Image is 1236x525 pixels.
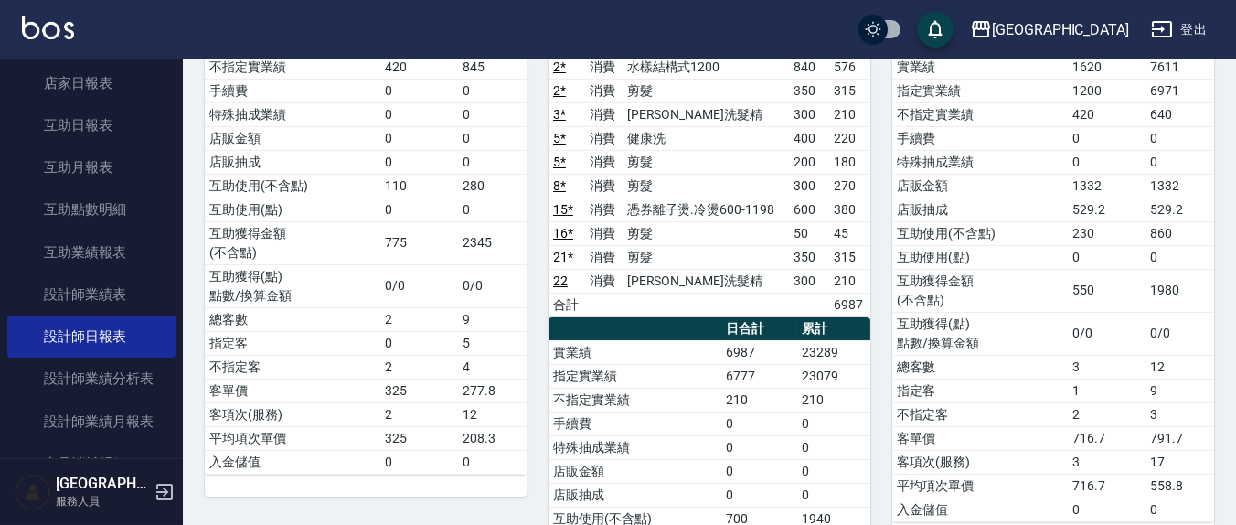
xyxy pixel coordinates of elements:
td: 剪髮 [623,221,789,245]
a: 商品消耗明細 [7,443,176,485]
td: 互助獲得(點) 點數/換算金額 [205,264,380,307]
td: 2345 [458,221,527,264]
a: 店家日報表 [7,62,176,104]
td: 指定客 [205,331,380,355]
td: 220 [829,126,870,150]
td: 0 [1145,126,1214,150]
td: 互助使用(點) [205,198,380,221]
td: 277.8 [458,379,527,402]
td: 0 [380,450,458,474]
td: 剪髮 [623,174,789,198]
td: 7611 [1145,55,1214,79]
td: 0 [797,435,870,459]
td: 店販金額 [892,174,1068,198]
td: 550 [1068,269,1145,312]
td: 270 [829,174,870,198]
td: 315 [829,245,870,269]
td: 客單價 [892,426,1068,450]
td: 791.7 [1145,426,1214,450]
td: 0/0 [458,264,527,307]
td: 0 [797,459,870,483]
td: 0 [1145,498,1214,521]
td: 2 [380,402,458,426]
td: 12 [1145,355,1214,379]
td: 350 [789,79,830,102]
td: 529.2 [1145,198,1214,221]
td: 280 [458,174,527,198]
td: 水樣結構式1200 [623,55,789,79]
a: 設計師業績月報表 [7,401,176,443]
td: 0 [380,198,458,221]
a: 互助月報表 [7,146,176,188]
td: 110 [380,174,458,198]
td: 0 [458,79,527,102]
td: 6987 [829,293,870,316]
div: [GEOGRAPHIC_DATA] [992,18,1129,41]
td: 50 [789,221,830,245]
td: 店販金額 [205,126,380,150]
td: 健康洗 [623,126,789,150]
td: 0 [1068,126,1145,150]
td: 315 [829,79,870,102]
a: 設計師業績分析表 [7,358,176,400]
td: 300 [789,102,830,126]
td: 特殊抽成業績 [205,102,380,126]
td: [PERSON_NAME]洗髮精 [623,269,789,293]
a: 設計師日報表 [7,316,176,358]
td: 558.8 [1145,474,1214,498]
td: 300 [789,174,830,198]
td: 208.3 [458,426,527,450]
td: 0 [458,150,527,174]
td: 0 [721,459,797,483]
td: 1332 [1068,174,1145,198]
td: 0/0 [1068,312,1145,355]
td: 0 [797,483,870,507]
td: 45 [829,221,870,245]
td: 客項次(服務) [205,402,380,426]
td: 互助使用(不含點) [205,174,380,198]
td: 實業績 [892,55,1068,79]
td: 0 [380,126,458,150]
td: 0 [380,79,458,102]
td: 2 [380,355,458,379]
td: 17 [1145,450,1214,474]
td: 互助使用(點) [892,245,1068,269]
td: 0 [380,331,458,355]
td: 消費 [585,221,622,245]
td: 9 [458,307,527,331]
td: 0 [458,450,527,474]
td: 平均項次單價 [205,426,380,450]
td: 指定實業績 [892,79,1068,102]
td: 180 [829,150,870,174]
td: 實業績 [549,340,721,364]
td: 總客數 [892,355,1068,379]
td: 716.7 [1068,426,1145,450]
img: Logo [22,16,74,39]
td: 0 [797,412,870,435]
td: [PERSON_NAME]洗髮精 [623,102,789,126]
td: 6777 [721,364,797,388]
td: 1332 [1145,174,1214,198]
td: 消費 [585,102,622,126]
td: 1 [1068,379,1145,402]
td: 消費 [585,198,622,221]
td: 23079 [797,364,870,388]
td: 手續費 [205,79,380,102]
td: 消費 [585,245,622,269]
a: 互助業績報表 [7,231,176,273]
td: 0/0 [1145,312,1214,355]
td: 2 [380,307,458,331]
td: 380 [829,198,870,221]
td: 平均項次單價 [892,474,1068,498]
td: 0 [380,102,458,126]
a: 互助點數明細 [7,188,176,230]
td: 總客數 [205,307,380,331]
img: Person [15,474,51,510]
td: 1200 [1068,79,1145,102]
td: 入金儲值 [892,498,1068,521]
td: 600 [789,198,830,221]
td: 576 [829,55,870,79]
td: 店販抽成 [892,198,1068,221]
td: 529.2 [1068,198,1145,221]
td: 互助獲得金額 (不含點) [205,221,380,264]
